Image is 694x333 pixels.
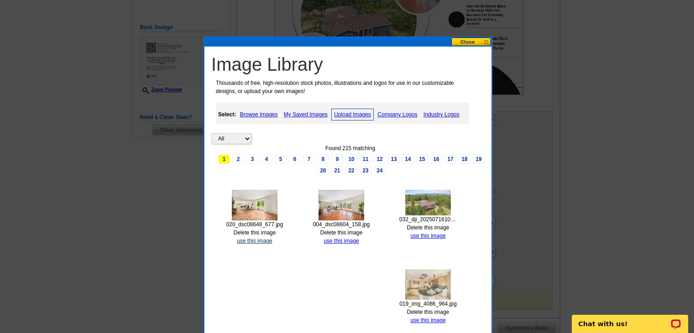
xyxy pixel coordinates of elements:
[211,79,472,95] p: Thousands of free, high-resolution stock photos, illustrations and logos for use in our customiza...
[261,155,272,164] a: 4
[289,155,301,164] a: 6
[421,109,462,120] a: Industry Logos
[324,238,359,244] a: use this image
[211,144,489,152] div: Found 215 matching
[345,155,357,164] a: 10
[211,53,489,75] h1: Image Library
[360,166,371,175] a: 23
[218,155,230,164] span: 1
[416,155,428,164] a: 15
[399,300,457,308] div: 019_img_4086_964.jpg
[407,309,449,315] a: Delete this image
[360,155,371,164] a: 11
[232,190,277,220] img: thumb-689bb65dee700.jpg
[375,109,419,120] a: Company Logos
[410,233,445,239] a: use this image
[388,155,400,164] a: 13
[218,111,236,118] strong: Select:
[331,155,343,164] a: 9
[303,155,315,164] a: 7
[226,220,283,229] div: 020_dsc08648_677.jpg
[405,190,451,215] img: thumb-689bb5a65f20b.jpg
[430,155,442,164] a: 16
[407,224,449,231] a: Delete this image
[246,155,258,164] a: 3
[405,269,451,300] img: thumb-689a704702c40.jpg
[473,155,485,164] a: 19
[318,190,364,220] img: thumb-689bb5f65ef7e.jpg
[282,109,330,120] a: My Saved Images
[399,215,457,224] div: 032_dji_20250716102429_0140_d_312.jpg
[317,166,329,175] a: 20
[232,155,244,164] a: 2
[320,229,363,236] a: Delete this image
[331,166,343,175] a: 21
[331,109,374,120] a: Upload Images
[237,238,272,244] a: use this image
[234,229,276,236] a: Delete this image
[238,109,280,120] a: Browse Images
[402,155,414,164] a: 14
[313,220,370,229] div: 004_dsc08604_158.jpg
[459,155,470,164] a: 18
[374,166,386,175] a: 24
[566,304,694,333] iframe: LiveChat chat widget
[410,317,445,323] a: use this image
[345,166,357,175] a: 22
[275,155,287,164] a: 5
[317,155,329,164] a: 8
[374,155,386,164] a: 12
[444,155,456,164] a: 17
